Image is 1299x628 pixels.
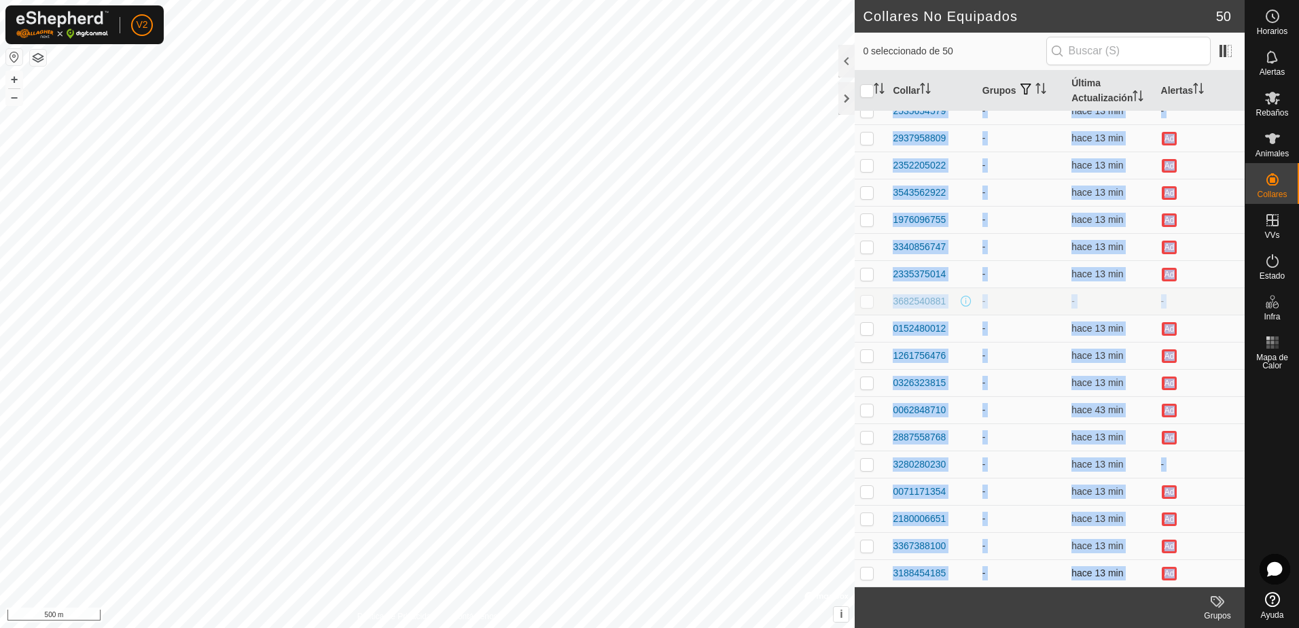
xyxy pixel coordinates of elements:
th: Alertas [1156,71,1245,111]
span: Estado [1260,272,1285,280]
td: - [977,451,1066,478]
span: 50 [1216,6,1231,27]
td: - [1156,451,1245,478]
button: Ad [1162,512,1177,526]
div: 3340856747 [893,240,946,254]
th: Grupos [977,71,1066,111]
td: - [977,206,1066,233]
span: 13 ago 2025, 16:01 [1071,214,1123,225]
div: 3682540881 [893,294,946,309]
span: 13 ago 2025, 16:01 [1071,133,1123,143]
td: - [977,233,1066,260]
button: Ad [1162,485,1177,499]
div: 2335375014 [893,267,946,281]
span: 13 ago 2025, 16:02 [1071,459,1123,470]
td: - [977,342,1066,369]
div: 0062848710 [893,403,946,417]
p-sorticon: Activar para ordenar [920,85,931,96]
div: 2535654579 [893,104,946,118]
div: 2180006651 [893,512,946,526]
td: - [977,152,1066,179]
p-sorticon: Activar para ordenar [1133,92,1143,103]
button: Ad [1162,159,1177,173]
div: 2937958809 [893,131,946,145]
span: VVs [1264,231,1279,239]
td: - [977,369,1066,396]
div: 0326323815 [893,376,946,390]
td: - [977,423,1066,451]
td: - [977,396,1066,423]
th: Collar [887,71,976,111]
div: 2887558768 [893,430,946,444]
div: 0071171354 [893,485,946,499]
div: 3280280230 [893,457,946,472]
button: – [6,89,22,105]
span: 13 ago 2025, 16:01 [1071,241,1123,252]
span: 13 ago 2025, 16:01 [1071,513,1123,524]
button: Ad [1162,132,1177,145]
td: - [977,179,1066,206]
span: Mapa de Calor [1249,353,1296,370]
div: 3188454185 [893,566,946,580]
td: - [977,260,1066,287]
span: Ayuda [1261,611,1284,619]
button: Ad [1162,213,1177,227]
span: Infra [1264,313,1280,321]
td: - [977,315,1066,342]
span: Collares [1257,190,1287,198]
span: - [1071,296,1075,307]
a: Política de Privacidad [357,610,435,623]
div: 2352205022 [893,158,946,173]
span: 13 ago 2025, 16:02 [1071,568,1123,578]
td: - [977,124,1066,152]
span: 13 ago 2025, 16:01 [1071,432,1123,442]
button: Ad [1162,431,1177,444]
button: Ad [1162,404,1177,417]
a: Ayuda [1245,587,1299,625]
h2: Collares No Equipados [863,8,1215,24]
button: Ad [1162,540,1177,553]
p-sorticon: Activar para ordenar [874,85,885,96]
span: 13 ago 2025, 16:01 [1071,540,1123,551]
span: 13 ago 2025, 16:01 [1071,377,1123,388]
span: i [840,608,842,620]
div: 1261756476 [893,349,946,363]
span: V2 [136,18,147,32]
span: 13 ago 2025, 16:01 [1071,105,1123,116]
span: 13 ago 2025, 16:01 [1071,323,1123,334]
button: Ad [1162,377,1177,390]
span: Animales [1256,150,1289,158]
p-sorticon: Activar para ordenar [1193,85,1204,96]
span: 13 ago 2025, 16:01 [1071,160,1123,171]
td: - [977,287,1066,315]
div: Grupos [1190,610,1245,622]
button: Ad [1162,322,1177,336]
img: Logo Gallagher [16,11,109,39]
span: Horarios [1257,27,1287,35]
button: Ad [1162,567,1177,580]
td: - [1156,287,1245,315]
span: 13 ago 2025, 16:01 [1071,486,1123,497]
span: Rebaños [1256,109,1288,117]
button: i [834,607,849,622]
td: - [977,559,1066,587]
span: 13 ago 2025, 15:31 [1071,404,1123,415]
button: Ad [1162,241,1177,254]
a: Contáctenos [452,610,497,623]
button: Capas del Mapa [30,50,46,66]
td: - [977,97,1066,124]
button: Ad [1162,268,1177,281]
td: - [977,532,1066,559]
button: Ad [1162,349,1177,363]
button: + [6,71,22,88]
span: 13 ago 2025, 16:01 [1071,187,1123,198]
div: 1976096755 [893,213,946,227]
span: 13 ago 2025, 16:01 [1071,350,1123,361]
span: 0 seleccionado de 50 [863,44,1046,58]
td: - [977,478,1066,505]
span: Alertas [1260,68,1285,76]
td: - [1156,97,1245,124]
input: Buscar (S) [1046,37,1211,65]
div: 0152480012 [893,321,946,336]
button: Ad [1162,186,1177,200]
